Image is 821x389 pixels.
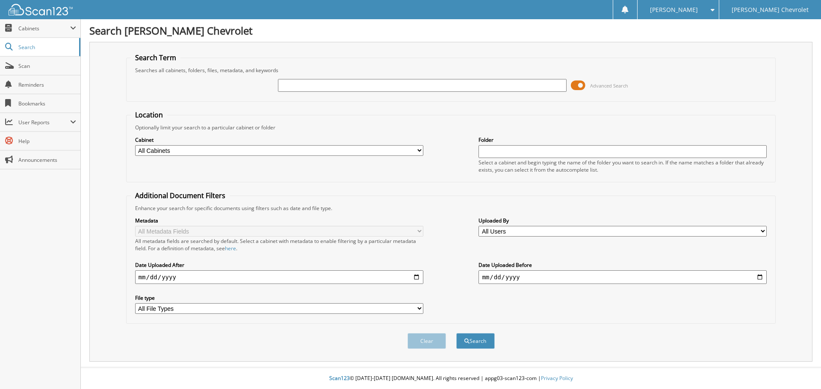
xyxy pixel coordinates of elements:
div: Enhance your search for specific documents using filters such as date and file type. [131,205,771,212]
legend: Additional Document Filters [131,191,230,200]
h1: Search [PERSON_NAME] Chevrolet [89,23,812,38]
label: Metadata [135,217,423,224]
span: Cabinets [18,25,70,32]
label: Date Uploaded Before [478,261,767,269]
label: Uploaded By [478,217,767,224]
span: Help [18,137,76,145]
label: Cabinet [135,136,423,143]
input: start [135,270,423,284]
div: Select a cabinet and begin typing the name of the folder you want to search in. If the name match... [478,159,767,173]
div: All metadata fields are searched by default. Select a cabinet with metadata to enable filtering b... [135,237,423,252]
button: Search [456,333,495,349]
span: Advanced Search [590,82,628,89]
img: scan123-logo-white.svg [9,4,73,15]
a: Privacy Policy [541,374,573,382]
label: Date Uploaded After [135,261,423,269]
div: Searches all cabinets, folders, files, metadata, and keywords [131,67,771,74]
input: end [478,270,767,284]
span: User Reports [18,119,70,126]
label: Folder [478,136,767,143]
span: Announcements [18,156,76,164]
legend: Location [131,110,167,120]
label: File type [135,294,423,301]
div: © [DATE]-[DATE] [DOMAIN_NAME]. All rights reserved | appg03-scan123-com | [81,368,821,389]
span: Search [18,44,75,51]
span: Scan123 [329,374,350,382]
span: [PERSON_NAME] [650,7,698,12]
a: here [225,245,236,252]
span: Scan [18,62,76,70]
legend: Search Term [131,53,180,62]
span: Bookmarks [18,100,76,107]
div: Optionally limit your search to a particular cabinet or folder [131,124,771,131]
span: Reminders [18,81,76,88]
span: [PERSON_NAME] Chevrolet [732,7,809,12]
button: Clear [408,333,446,349]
